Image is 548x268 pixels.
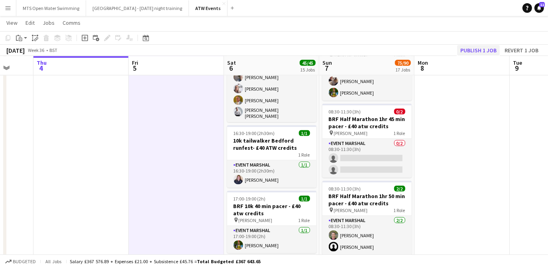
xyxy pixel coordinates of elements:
[322,181,412,255] app-job-card: 08:30-11:30 (3h)2/2BRF Half Marathon 1hr 50 min pacer - £40 atw credits [PERSON_NAME]1 RoleEvent ...
[322,216,412,255] app-card-role: Event Marshal2/208:30-11:30 (3h)[PERSON_NAME][PERSON_NAME]
[418,59,428,66] span: Mon
[322,115,412,130] h3: BRF Half Marathon 1hr 45 min pacer - £40 atw credits
[131,64,138,73] span: 5
[37,59,47,66] span: Thu
[4,257,37,266] button: Budgeted
[457,45,500,56] button: Publish 1 job
[226,64,236,73] span: 6
[501,45,542,56] button: Revert 1 job
[86,0,189,16] button: [GEOGRAPHIC_DATA] - [DATE] night training
[3,18,21,28] a: View
[70,258,261,264] div: Salary £367 576.89 + Expenses £21.00 + Subsistence £45.76 =
[234,130,275,136] span: 16:30-19:00 (2h30m)
[299,196,310,202] span: 1/1
[299,217,310,223] span: 1 Role
[39,18,58,28] a: Jobs
[44,258,63,264] span: All jobs
[334,130,368,136] span: [PERSON_NAME]
[26,19,35,26] span: Edit
[329,109,361,115] span: 08:30-11:30 (3h)
[6,46,25,54] div: [DATE]
[416,64,428,73] span: 8
[300,60,316,66] span: 45/45
[300,67,315,73] div: 15 Jobs
[322,104,412,178] app-job-card: 08:30-11:30 (3h)0/2BRF Half Marathon 1hr 45 min pacer - £40 atw credits [PERSON_NAME]1 RoleEvent ...
[321,64,332,73] span: 7
[227,191,316,253] app-job-card: 17:00-19:00 (2h)1/1BRF 10k 40 min pacer - £40 atw credits [PERSON_NAME]1 RoleEvent Marshal1/117:0...
[43,19,55,26] span: Jobs
[539,2,545,7] span: 11
[394,186,405,192] span: 2/2
[334,207,368,213] span: [PERSON_NAME]
[227,58,316,122] app-card-role: Event Marshal4/416:00-19:30 (3h30m)[PERSON_NAME][PERSON_NAME][PERSON_NAME][PERSON_NAME] [PERSON_N...
[26,47,46,53] span: Week 36
[322,139,412,178] app-card-role: Event Marshal0/208:30-11:30 (3h)
[394,130,405,136] span: 1 Role
[35,64,47,73] span: 4
[239,217,273,223] span: [PERSON_NAME]
[395,67,411,73] div: 17 Jobs
[227,202,316,217] h3: BRF 10k 40 min pacer - £40 atw credits
[6,19,18,26] span: View
[132,59,138,66] span: Fri
[227,226,316,253] app-card-role: Event Marshal1/117:00-19:00 (2h)[PERSON_NAME]
[59,18,84,28] a: Comms
[197,258,261,264] span: Total Budgeted £367 643.65
[299,152,310,158] span: 1 Role
[512,64,522,73] span: 9
[513,59,522,66] span: Tue
[394,207,405,213] span: 1 Role
[189,0,228,16] button: ATW Events
[394,109,405,115] span: 0/2
[227,125,316,188] app-job-card: 16:30-19:00 (2h30m)1/110k tailwalker Bedford runfest- £40 ATW credits1 RoleEvent Marshal1/116:30-...
[16,0,86,16] button: MTS Open Water Swimming
[63,19,81,26] span: Comms
[299,130,310,136] span: 1/1
[322,193,412,207] h3: BRF Half Marathon 1hr 50 min pacer - £40 atw credits
[322,62,412,101] app-card-role: Event Marshal2/208:30-11:30 (3h)[PERSON_NAME][PERSON_NAME]
[395,60,411,66] span: 75/90
[227,59,236,66] span: Sat
[227,161,316,188] app-card-role: Event Marshal1/116:30-19:00 (2h30m)[PERSON_NAME]
[22,18,38,28] a: Edit
[49,47,57,53] div: BST
[329,186,361,192] span: 08:30-11:30 (3h)
[234,196,266,202] span: 17:00-19:00 (2h)
[322,59,332,66] span: Sun
[227,137,316,151] h3: 10k tailwalker Bedford runfest- £40 ATW credits
[13,259,36,264] span: Budgeted
[534,3,544,13] a: 11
